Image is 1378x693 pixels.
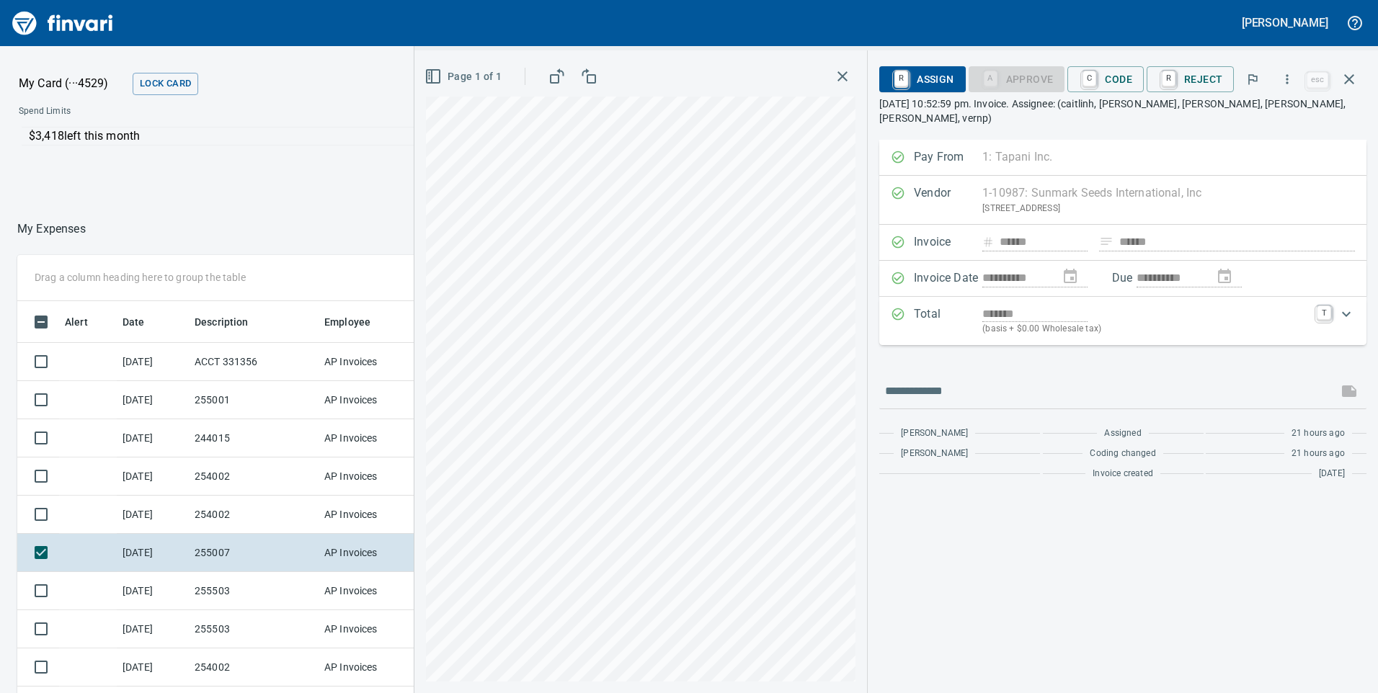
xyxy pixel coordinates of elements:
[133,73,198,95] button: Lock Card
[879,66,965,92] button: RAssign
[1079,67,1132,91] span: Code
[117,648,189,687] td: [DATE]
[65,313,88,331] span: Alert
[189,343,319,381] td: ACCT 331356
[1147,66,1234,92] button: RReject
[319,610,427,648] td: AP Invoices
[1292,447,1345,461] span: 21 hours ago
[117,381,189,419] td: [DATE]
[19,75,127,92] p: My Card (···4529)
[969,72,1065,84] div: Coding Required
[1162,71,1175,86] a: R
[891,67,954,91] span: Assign
[195,313,267,331] span: Description
[914,305,982,336] p: Total
[1090,447,1155,461] span: Coding changed
[7,146,490,160] p: Online allowed
[117,457,189,496] td: [DATE]
[189,534,319,572] td: 255007
[1319,467,1345,481] span: [DATE]
[17,220,86,238] p: My Expenses
[1083,71,1096,86] a: C
[189,457,319,496] td: 254002
[1271,63,1303,95] button: More
[901,426,968,441] span: [PERSON_NAME]
[9,6,117,40] img: Finvari
[319,534,427,572] td: AP Invoices
[189,610,319,648] td: 255503
[35,270,246,285] p: Drag a column heading here to group the table
[117,534,189,572] td: [DATE]
[319,419,427,457] td: AP Invoices
[195,313,249,331] span: Description
[1242,15,1328,30] h5: [PERSON_NAME]
[189,381,319,419] td: 255001
[1238,12,1332,34] button: [PERSON_NAME]
[879,97,1366,125] p: [DATE] 10:52:59 pm. Invoice. Assignee: (caitlinh, [PERSON_NAME], [PERSON_NAME], [PERSON_NAME], [P...
[319,381,427,419] td: AP Invoices
[879,297,1366,345] div: Expand
[1307,72,1328,88] a: esc
[982,322,1308,336] p: (basis + $0.00 Wholesale tax)
[1104,426,1141,441] span: Assigned
[1317,305,1331,320] a: T
[65,313,107,331] span: Alert
[894,71,908,86] a: R
[123,313,164,331] span: Date
[427,68,502,86] span: Page 1 of 1
[17,220,86,238] nav: breadcrumb
[117,496,189,534] td: [DATE]
[117,572,189,610] td: [DATE]
[324,313,370,331] span: Employee
[1158,67,1222,91] span: Reject
[29,128,481,145] p: $3,418 left this month
[189,419,319,457] td: 244015
[319,572,427,610] td: AP Invoices
[123,313,145,331] span: Date
[1093,467,1153,481] span: Invoice created
[117,610,189,648] td: [DATE]
[117,419,189,457] td: [DATE]
[319,496,427,534] td: AP Invoices
[1303,62,1366,97] span: Close invoice
[19,104,279,119] span: Spend Limits
[422,63,507,90] button: Page 1 of 1
[1237,63,1268,95] button: Flag
[1292,426,1345,441] span: 21 hours ago
[324,313,389,331] span: Employee
[1067,66,1144,92] button: CCode
[1332,374,1366,408] span: This records your message into the invoice and notifies anyone mentioned
[189,496,319,534] td: 254002
[189,572,319,610] td: 255503
[117,343,189,381] td: [DATE]
[319,343,427,381] td: AP Invoices
[319,457,427,496] td: AP Invoices
[901,447,968,461] span: [PERSON_NAME]
[319,648,427,687] td: AP Invoices
[189,648,319,687] td: 254002
[140,76,191,92] span: Lock Card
